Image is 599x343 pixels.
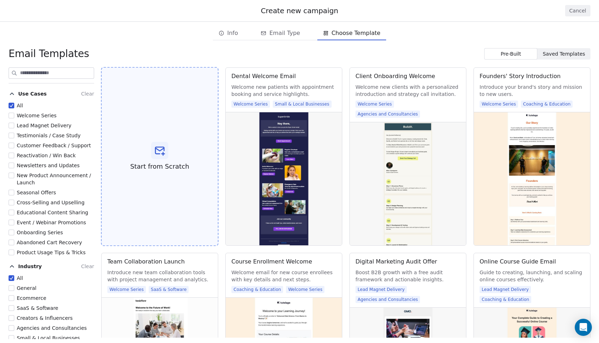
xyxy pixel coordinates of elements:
[231,257,312,266] div: Course Enrollment Welcome
[17,250,86,255] span: Product Usage Tips & Tricks
[17,113,57,118] span: Welcome Series
[9,199,14,206] button: Cross-Selling and Upselling
[480,269,584,283] span: Guide to creating, launching, and scaling online courses effectively.
[17,305,58,311] span: SaaS & Software
[9,229,14,236] button: Onboarding Series
[17,173,91,185] span: New Product Announcement / Launch
[17,153,76,158] span: Reactivation / Win Back
[9,142,14,149] button: Customer Feedback / Support
[565,5,590,16] button: Cancel
[9,162,14,169] button: Newsletters and Updates
[17,325,87,331] span: Agencies and Consultancies
[231,269,336,283] span: Welcome email for new course enrollees with key details and next steps.
[355,111,420,118] span: Agencies and Consultancies
[9,260,94,275] button: IndustryClear
[231,72,296,81] div: Dental Welcome Email
[17,285,36,291] span: General
[9,209,14,216] button: Educational Content Sharing
[9,285,14,292] button: General
[269,29,300,37] span: Email Type
[17,315,73,321] span: Creators & Influencers
[9,172,14,179] button: New Product Announcement / Launch
[9,324,14,332] button: Agencies and Consultancies
[17,190,56,195] span: Seasonal Offers
[9,102,94,256] div: Use CasesClear
[9,189,14,196] button: Seasonal Offers
[17,200,85,205] span: Cross-Selling and Upselling
[17,335,80,341] span: Small & Local Businesses
[355,72,435,81] div: Client Onboarding Welcome
[17,220,86,225] span: Event / Webinar Promotions
[480,296,531,303] span: Coaching & Education
[81,263,94,269] span: Clear
[9,334,14,342] button: Small & Local Businesses
[9,295,14,302] button: Ecommerce
[17,103,23,108] span: All
[18,263,42,270] span: Industry
[17,240,82,245] span: Abandoned Cart Recovery
[355,286,407,293] span: Lead Magnet Delivery
[227,29,238,37] span: Info
[9,88,94,102] button: Use CasesClear
[9,239,14,246] button: Abandoned Cart Recovery
[9,122,14,129] button: Lead Magnet Delivery
[107,269,212,283] span: Introduce new team collaboration tools with project management and analytics.
[575,319,592,336] div: Open Intercom Messenger
[9,219,14,226] button: Event / Webinar Promotions
[81,89,94,98] button: Clear
[521,101,573,108] span: Coaching & Education
[9,112,14,119] button: Welcome Series
[9,152,14,159] button: Reactivation / Win Back
[480,257,556,266] div: Online Course Guide Email
[17,163,80,168] span: Newsletters and Updates
[17,143,91,148] span: Customer Feedback / Support
[231,83,336,98] span: Welcome new patients with appointment booking and service highlights.
[355,296,420,303] span: Agencies and Consultancies
[9,132,14,139] button: Testimonials / Case Study
[17,133,81,138] span: Testimonials / Case Study
[107,257,185,266] div: Team Collaboration Launch
[355,83,460,98] span: Welcome new clients with a personalized introduction and strategy call invitation.
[543,50,585,58] span: Saved Templates
[286,286,324,293] span: Welcome Series
[480,286,531,293] span: Lead Magnet Delivery
[9,6,590,16] div: Create new campaign
[130,162,189,171] span: Start from Scratch
[480,72,560,81] div: Founders' Story Introduction
[332,29,380,37] span: Choose Template
[9,102,14,109] button: All
[17,210,88,215] span: Educational Content Sharing
[355,269,460,283] span: Boost B2B growth with a free audit framework and actionable insights.
[18,90,47,97] span: Use Cases
[9,314,14,322] button: Creators & Influencers
[355,101,394,108] span: Welcome Series
[81,91,94,97] span: Clear
[17,123,71,128] span: Lead Magnet Delivery
[355,257,437,266] div: Digital Marketing Audit Offer
[17,275,23,281] span: All
[231,101,270,108] span: Welcome Series
[9,47,89,60] span: Email Templates
[9,249,14,256] button: Product Usage Tips & Tricks
[9,304,14,312] button: SaaS & Software
[17,295,46,301] span: Ecommerce
[17,230,63,235] span: Onboarding Series
[107,286,146,293] span: Welcome Series
[231,286,283,293] span: Coaching & Education
[480,101,518,108] span: Welcome Series
[9,275,14,282] button: All
[480,83,584,98] span: Introduce your brand's story and mission to new users.
[149,286,189,293] span: SaaS & Software
[81,262,94,271] button: Clear
[273,101,332,108] span: Small & Local Businesses
[213,26,386,40] div: email creation steps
